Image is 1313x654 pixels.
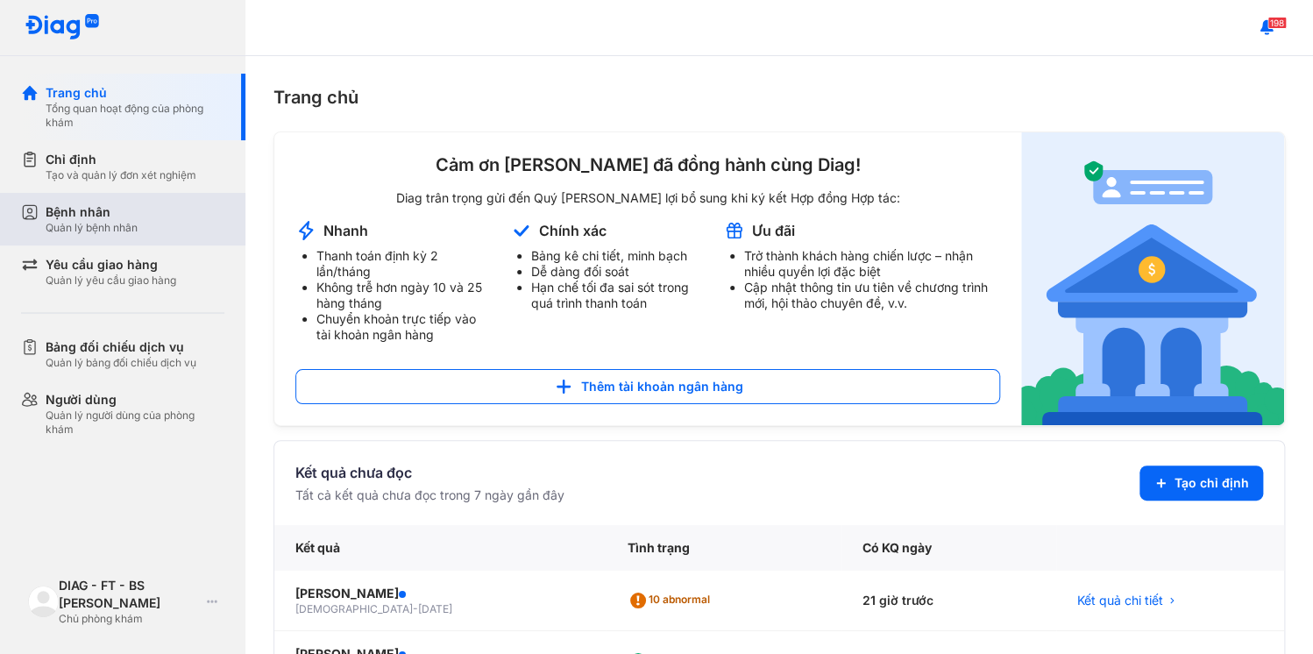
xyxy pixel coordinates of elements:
[295,487,564,504] div: Tất cả kết quả chưa đọc trong 7 ngày gần đây
[295,462,564,483] div: Kết quả chưa đọc
[295,602,413,615] span: [DEMOGRAPHIC_DATA]
[323,221,368,240] div: Nhanh
[46,102,224,130] div: Tổng quan hoạt động của phòng khám
[46,274,176,288] div: Quản lý yêu cầu giao hàng
[1021,132,1284,425] img: account-announcement
[46,168,196,182] div: Tạo và quản lý đơn xét nghiệm
[46,221,138,235] div: Quản lý bệnh nhân
[46,151,196,168] div: Chỉ định
[316,311,489,343] li: Chuyển khoản trực tiếp vào tài khoản ngân hàng
[28,586,59,616] img: logo
[1267,17,1287,29] span: 198
[628,586,717,615] div: 10 abnormal
[46,84,224,102] div: Trang chủ
[46,256,176,274] div: Yêu cầu giao hàng
[418,602,452,615] span: [DATE]
[25,14,100,41] img: logo
[46,356,196,370] div: Quản lý bảng đối chiếu dịch vụ
[1175,474,1249,492] span: Tạo chỉ định
[841,525,1056,571] div: Có KQ ngày
[46,391,224,409] div: Người dùng
[744,248,1000,280] li: Trở thành khách hàng chiến lược – nhận nhiều quyền lợi đặc biệt
[539,221,607,240] div: Chính xác
[510,220,532,241] img: account-announcement
[46,203,138,221] div: Bệnh nhân
[273,84,1285,110] div: Trang chủ
[1077,592,1163,609] span: Kết quả chi tiết
[274,525,607,571] div: Kết quả
[1139,466,1263,501] button: Tạo chỉ định
[744,280,1000,311] li: Cập nhật thông tin ưu tiên về chương trình mới, hội thảo chuyên đề, v.v.
[723,220,745,241] img: account-announcement
[752,221,795,240] div: Ưu đãi
[316,280,489,311] li: Không trễ hơn ngày 10 và 25 hàng tháng
[46,409,224,437] div: Quản lý người dùng của phòng khám
[531,248,702,264] li: Bảng kê chi tiết, minh bạch
[59,577,200,612] div: DIAG - FT - BS [PERSON_NAME]
[295,153,1000,176] div: Cảm ơn [PERSON_NAME] đã đồng hành cùng Diag!
[607,525,841,571] div: Tình trạng
[46,338,196,356] div: Bảng đối chiếu dịch vụ
[531,280,702,311] li: Hạn chế tối đa sai sót trong quá trình thanh toán
[531,264,702,280] li: Dễ dàng đối soát
[841,571,1056,631] div: 21 giờ trước
[295,220,316,241] img: account-announcement
[295,585,586,602] div: [PERSON_NAME]
[295,190,1000,206] div: Diag trân trọng gửi đến Quý [PERSON_NAME] lợi bổ sung khi ký kết Hợp đồng Hợp tác:
[413,602,418,615] span: -
[59,612,200,626] div: Chủ phòng khám
[316,248,489,280] li: Thanh toán định kỳ 2 lần/tháng
[295,369,1000,404] button: Thêm tài khoản ngân hàng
